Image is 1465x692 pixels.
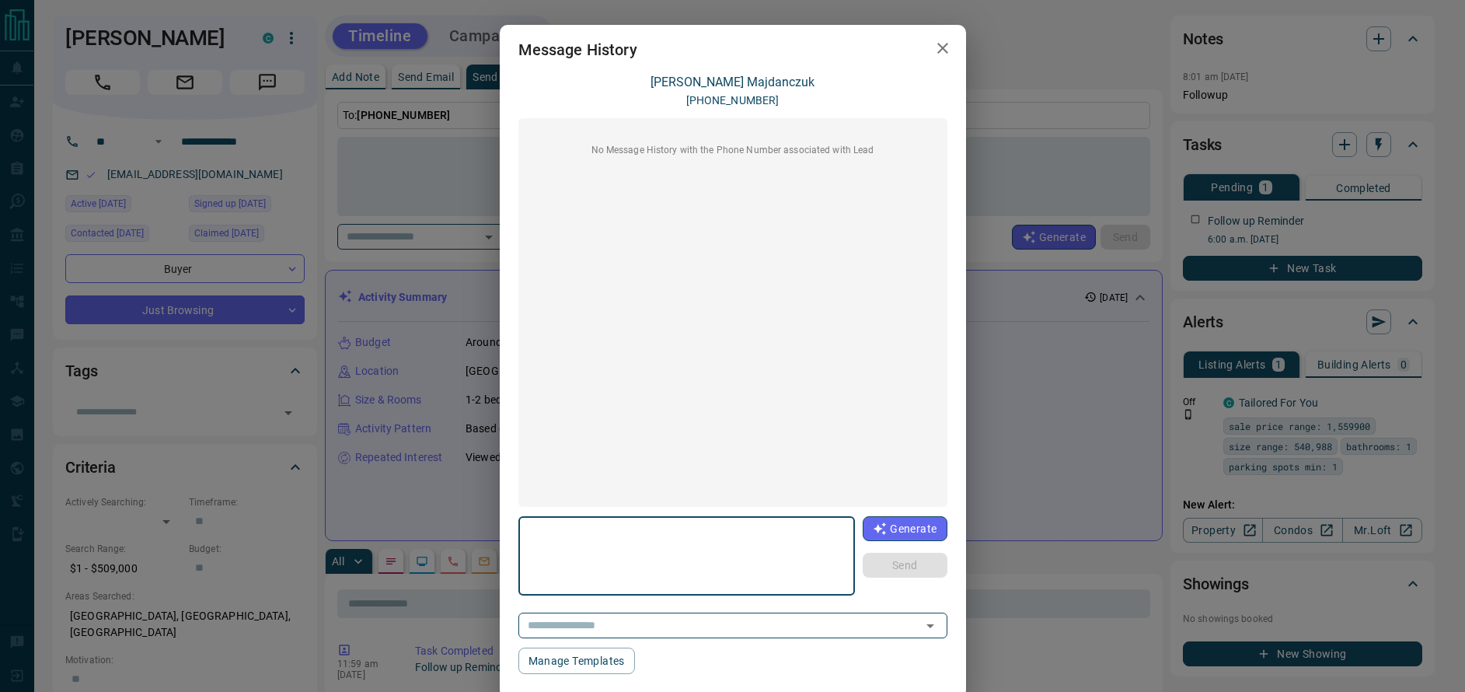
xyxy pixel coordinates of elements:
p: [PHONE_NUMBER] [686,93,780,109]
p: No Message History with the Phone Number associated with Lead [528,143,938,157]
button: Manage Templates [518,648,635,674]
button: Generate [863,516,947,541]
button: Open [919,615,941,637]
h2: Message History [500,25,656,75]
a: [PERSON_NAME] Majdanczuk [651,75,814,89]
